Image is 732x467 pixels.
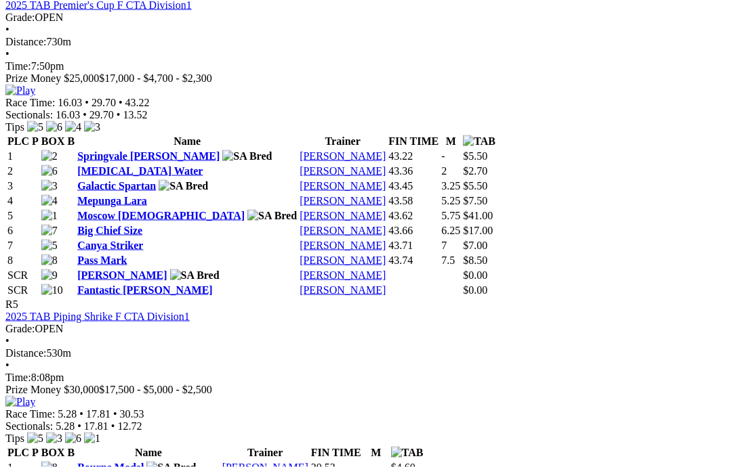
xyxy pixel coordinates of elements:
a: Fantastic [PERSON_NAME] [77,284,213,296]
span: BOX [41,135,65,147]
span: Time: [5,60,31,72]
span: Race Time: [5,408,55,420]
div: OPEN [5,323,727,335]
span: • [111,420,115,432]
span: Distance: [5,347,46,359]
td: 1 [7,150,39,163]
a: [MEDICAL_DATA] Water [77,165,203,177]
td: 43.58 [388,194,439,208]
img: 9 [41,269,58,282]
a: [PERSON_NAME] [300,165,386,177]
span: $2.70 [463,165,487,177]
img: 6 [46,121,62,133]
td: 2 [7,164,39,178]
img: TAB [463,135,495,148]
span: P [32,135,39,147]
a: [PERSON_NAME] [300,269,386,281]
img: 3 [46,432,62,445]
th: M [363,446,389,460]
td: 43.45 [388,179,439,193]
td: 7 [7,239,39,252]
span: 12.72 [117,420,142,432]
a: [PERSON_NAME] [300,195,386,206]
img: Play [5,85,35,97]
a: [PERSON_NAME] [300,180,386,192]
img: 4 [65,121,81,133]
a: Moscow [DEMOGRAPHIC_DATA] [77,210,245,221]
span: • [85,97,89,108]
span: $41.00 [463,210,493,221]
span: $8.50 [463,254,487,266]
span: 43.22 [125,97,150,108]
span: Sectionals: [5,420,53,432]
div: Prize Money $30,000 [5,384,727,396]
text: 5.75 [441,210,460,221]
div: 7:50pm [5,60,727,72]
th: FIN TIME [388,135,439,148]
th: M [441,135,461,148]
a: [PERSON_NAME] [300,210,386,221]
div: 730m [5,36,727,48]
img: TAB [391,447,424,459]
span: 5.28 [56,420,75,432]
text: 6.25 [441,225,460,236]
span: B [67,135,75,147]
img: SA Bred [170,269,220,282]
span: Tips [5,121,24,133]
a: [PERSON_NAME] [300,240,386,251]
img: 4 [41,195,58,207]
text: 5.25 [441,195,460,206]
td: 5 [7,209,39,223]
td: 43.62 [388,209,439,223]
text: 7 [441,240,447,251]
th: Name [77,135,298,148]
a: 2025 TAB Piping Shrike F CTA Division1 [5,311,190,322]
span: $17.00 [463,225,493,236]
span: • [83,109,87,120]
span: 5.28 [58,408,77,420]
span: • [5,335,9,347]
a: [PERSON_NAME] [300,225,386,236]
a: [PERSON_NAME] [300,254,386,266]
td: 43.71 [388,239,439,252]
span: Grade: [5,12,35,23]
span: R5 [5,298,18,310]
span: $7.50 [463,195,487,206]
span: PLC [7,447,29,458]
span: Grade: [5,323,35,334]
img: 8 [41,254,58,267]
span: Race Time: [5,97,55,108]
span: Time: [5,372,31,383]
span: • [77,420,81,432]
img: 5 [27,432,43,445]
td: 43.36 [388,164,439,178]
span: • [5,24,9,35]
span: PLC [7,135,29,147]
span: 30.53 [120,408,144,420]
a: Big Chief Size [77,225,142,236]
span: 16.03 [58,97,82,108]
img: SA Bred [247,210,297,222]
a: Pass Mark [77,254,127,266]
span: $0.00 [463,284,487,296]
span: Tips [5,432,24,444]
span: • [5,359,9,371]
span: $17,500 - $5,000 - $2,500 [99,384,212,395]
span: 29.70 [91,97,116,108]
span: Sectionals: [5,109,53,120]
span: 13.52 [123,109,147,120]
div: 8:08pm [5,372,727,384]
td: 43.22 [388,150,439,163]
td: 8 [7,254,39,267]
div: 530m [5,347,727,359]
img: SA Bred [222,150,272,162]
img: 5 [27,121,43,133]
span: $0.00 [463,269,487,281]
td: 43.74 [388,254,439,267]
a: Canya Striker [77,240,143,251]
img: 6 [65,432,81,445]
td: SCR [7,269,39,282]
span: $5.50 [463,150,487,162]
img: SA Bred [159,180,208,192]
img: 3 [84,121,100,133]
